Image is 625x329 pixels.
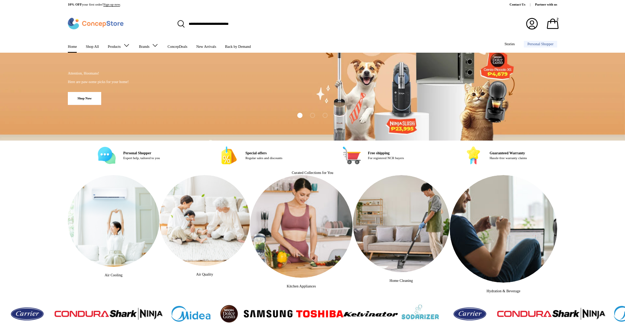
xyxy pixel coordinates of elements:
[245,151,267,155] strong: Special offers
[196,41,216,53] a: New Arrivals
[292,170,333,175] h2: Curated Collections for You
[103,38,135,53] summary: Products
[68,92,101,105] a: Shop Now
[68,175,159,267] img: Air Cooling | ConcepStore
[225,41,251,53] a: Back by Demand
[556,17,559,21] span: 2
[108,38,130,53] a: Products
[487,289,520,293] a: Hydration & Beverage
[528,42,553,46] span: Personal Shopper
[68,80,129,85] h2: Here are paw-some picks for your home!
[159,175,250,266] img: Air Quality
[434,147,557,164] a: Guaranteed Warranty Hassle-free warranty claims
[353,175,450,272] a: Home Cleaning
[505,38,515,50] a: Stories
[135,38,163,53] summary: Brands
[168,41,187,53] a: ConcepDeals
[68,18,123,29] img: ConcepStore
[68,38,251,53] nav: Primary
[487,38,557,53] nav: Secondary
[196,272,213,276] a: Air Quality
[490,151,525,155] strong: Guaranteed Warranty
[490,156,527,161] p: Hassle-free warranty claims
[105,273,122,277] a: Air Cooling
[450,175,557,283] a: Hydration & Beverage
[123,156,160,161] p: Expert help, tailored to you
[250,175,353,278] a: Kitchen Appliances
[123,151,151,155] strong: Personal Shopper
[245,156,282,161] p: Regular sales and discounts
[68,41,77,53] a: Home
[103,3,120,6] a: Sign up now
[368,151,390,155] strong: Free shipping
[535,2,557,7] a: Partner with us
[524,41,557,47] a: Personal Shopper
[68,70,129,76] p: Attention, Hoomans!
[287,284,316,288] a: Kitchen Appliances
[368,156,404,161] p: For registered NCR buyers
[68,147,190,164] a: Personal Shopper Expert help, tailored to you
[390,279,413,283] a: Home Cleaning
[139,38,159,53] a: Brands
[68,175,159,267] a: Air Cooling
[312,147,434,164] a: Free shipping For registered NCR buyers
[68,2,121,7] p: your first order! .
[190,147,313,164] a: Special offers Regular sales and discounts
[510,2,535,7] a: Contact Us
[68,3,82,6] strong: 10% OFF
[86,41,99,53] a: Shop All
